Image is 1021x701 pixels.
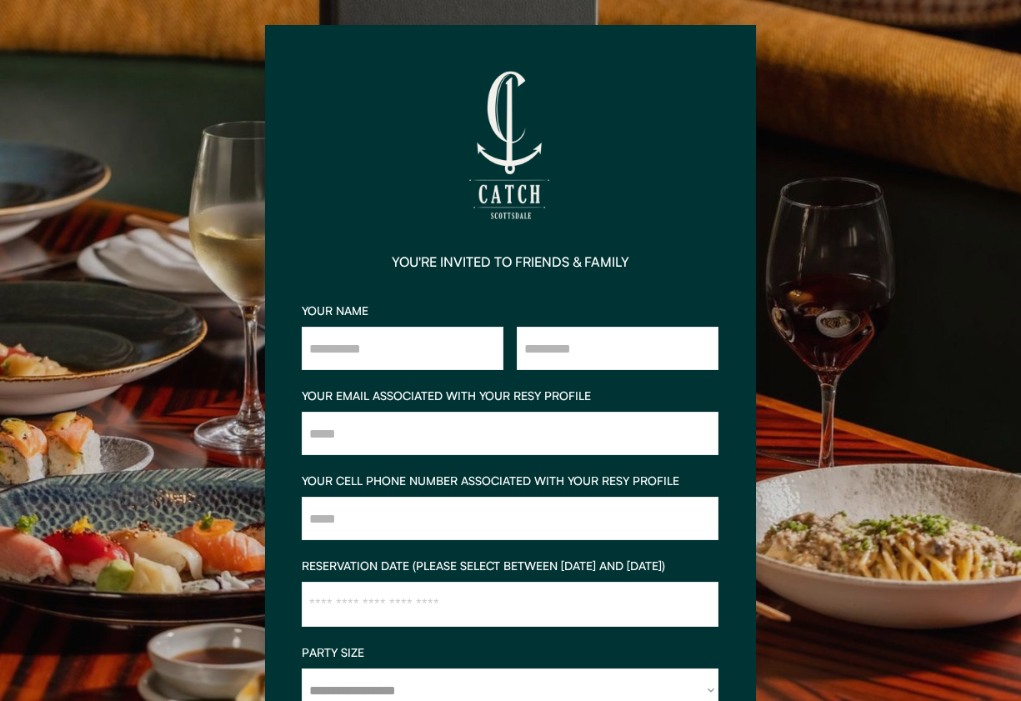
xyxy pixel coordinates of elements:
[302,390,718,402] div: YOUR EMAIL ASSOCIATED WITH YOUR RESY PROFILE
[302,305,718,317] div: YOUR NAME
[392,255,629,268] div: YOU'RE INVITED TO FRIENDS & FAMILY
[302,647,718,658] div: PARTY SIZE
[302,475,718,487] div: YOUR CELL PHONE NUMBER ASSOCIATED WITH YOUR RESY PROFILE
[302,560,718,572] div: RESERVATION DATE (PLEASE SELECT BETWEEN [DATE] AND [DATE])
[428,62,594,228] img: CATCH%20SCOTTSDALE_Logo%20Only.png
